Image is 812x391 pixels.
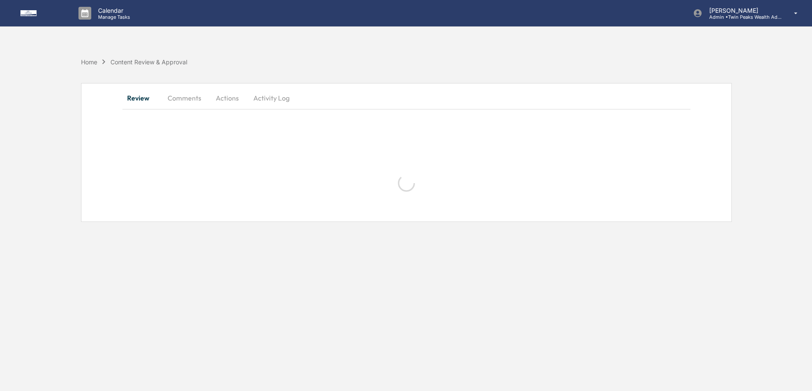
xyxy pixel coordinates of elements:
p: Admin • Twin Peaks Wealth Advisors [702,14,782,20]
button: Review [122,88,161,108]
img: logo [20,10,61,16]
button: Comments [161,88,208,108]
div: Home [81,58,97,66]
p: Calendar [91,7,134,14]
button: Activity Log [246,88,296,108]
p: [PERSON_NAME] [702,7,782,14]
p: Manage Tasks [91,14,134,20]
div: Content Review & Approval [110,58,187,66]
div: secondary tabs example [122,88,691,108]
button: Actions [208,88,246,108]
